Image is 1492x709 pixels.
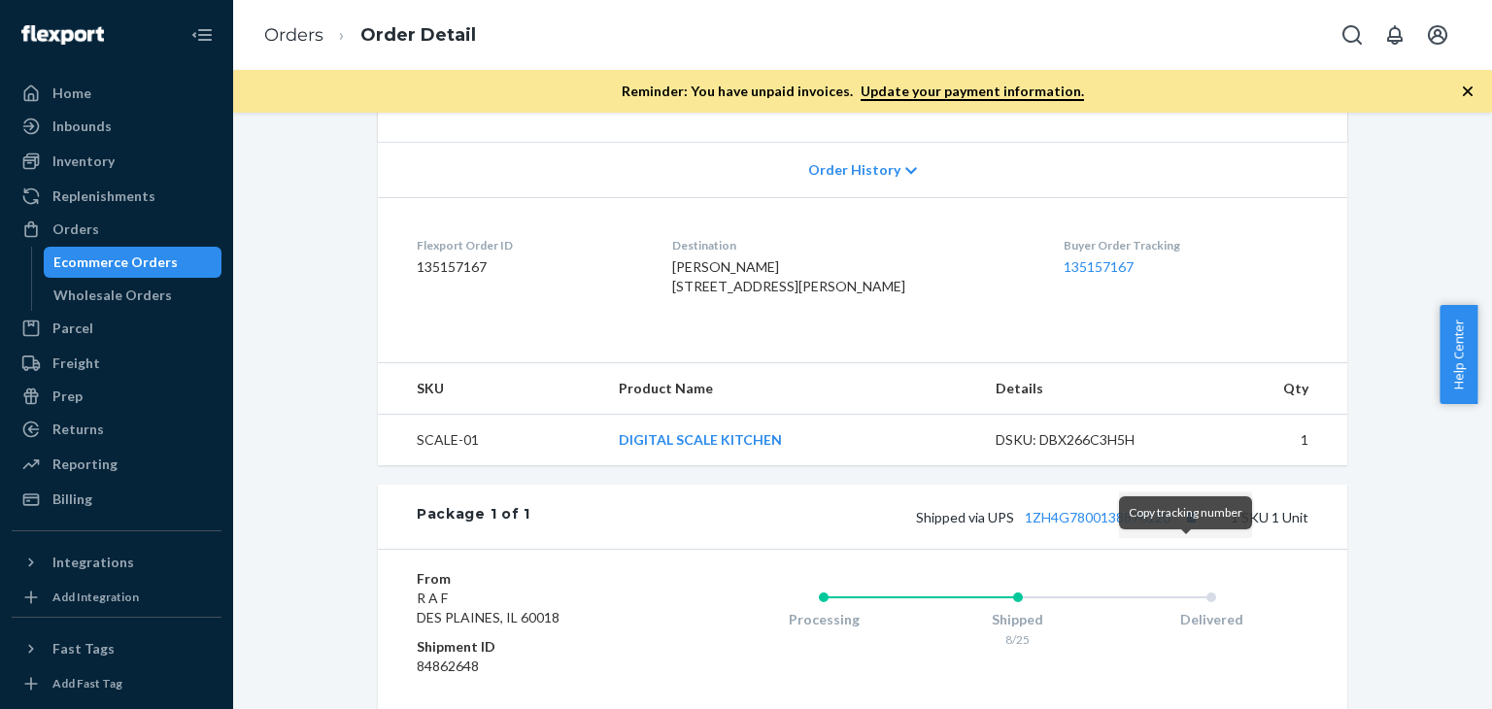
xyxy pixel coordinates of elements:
button: Fast Tags [12,633,221,664]
span: [PERSON_NAME] [STREET_ADDRESS][PERSON_NAME] [672,258,905,294]
div: Ecommerce Orders [53,253,178,272]
span: Copy tracking number [1129,505,1242,520]
div: Add Integration [52,589,139,605]
a: Orders [264,24,323,46]
a: Home [12,78,221,109]
div: Fast Tags [52,639,115,658]
a: Orders [12,214,221,245]
div: Shipped [921,610,1115,629]
a: Wholesale Orders [44,280,222,311]
dt: From [417,569,649,589]
div: Returns [52,420,104,439]
div: Parcel [52,319,93,338]
div: 1 SKU 1 Unit [530,504,1308,529]
div: Integrations [52,553,134,572]
dt: Buyer Order Tracking [1064,237,1308,253]
button: Open account menu [1418,16,1457,54]
dt: Shipment ID [417,637,649,657]
a: Freight [12,348,221,379]
div: Prep [52,387,83,406]
div: Inventory [52,152,115,171]
a: Add Fast Tag [12,672,221,695]
dd: 135157167 [417,257,641,277]
th: Product Name [603,363,979,415]
td: SCALE-01 [378,415,603,466]
div: Add Fast Tag [52,675,122,692]
span: R A F DES PLAINES, IL 60018 [417,590,559,625]
a: Add Integration [12,586,221,609]
a: Reporting [12,449,221,480]
a: Returns [12,414,221,445]
button: Open Search Box [1333,16,1372,54]
span: Order History [808,160,900,180]
div: Package 1 of 1 [417,504,530,529]
th: Details [980,363,1194,415]
a: Ecommerce Orders [44,247,222,278]
a: Update your payment information. [861,83,1084,101]
div: DSKU: DBX266C3H5H [996,430,1178,450]
dd: 84862648 [417,657,649,676]
a: Inventory [12,146,221,177]
button: Close Navigation [183,16,221,54]
dt: Flexport Order ID [417,237,641,253]
a: Billing [12,484,221,515]
div: Freight [52,354,100,373]
button: Open notifications [1375,16,1414,54]
span: Shipped via UPS [916,509,1204,525]
button: Integrations [12,547,221,578]
div: Reporting [52,455,118,474]
div: Inbounds [52,117,112,136]
a: 1ZH4G7800138876120 [1025,509,1170,525]
dt: Destination [672,237,1034,253]
div: Delivered [1114,610,1308,629]
div: Replenishments [52,186,155,206]
div: Billing [52,490,92,509]
a: Replenishments [12,181,221,212]
a: DIGITAL SCALE KITCHEN [619,431,782,448]
div: Orders [52,219,99,239]
div: Processing [727,610,921,629]
div: Home [52,84,91,103]
button: Help Center [1440,305,1477,404]
div: Wholesale Orders [53,286,172,305]
th: Qty [1193,363,1347,415]
ol: breadcrumbs [249,7,492,64]
td: 1 [1193,415,1347,466]
div: 8/25 [921,631,1115,648]
a: Inbounds [12,111,221,142]
th: SKU [378,363,603,415]
a: 135157167 [1064,258,1134,275]
img: Flexport logo [21,25,104,45]
p: Reminder: You have unpaid invoices. [622,82,1084,101]
a: Parcel [12,313,221,344]
a: Order Detail [360,24,476,46]
a: Prep [12,381,221,412]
